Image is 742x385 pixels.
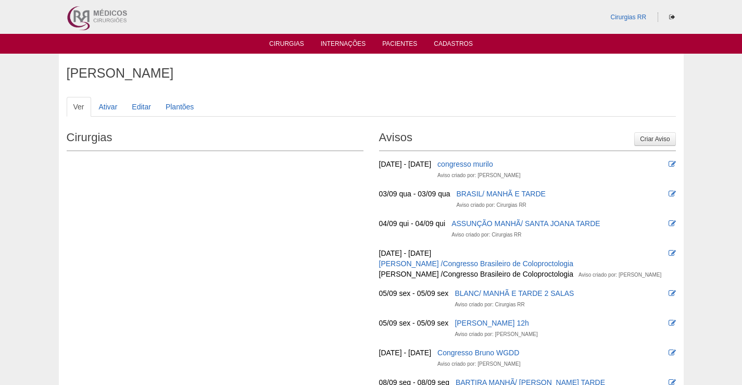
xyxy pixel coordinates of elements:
a: congresso murilo [437,160,493,168]
a: Plantões [159,97,200,117]
i: Editar [669,349,676,356]
i: Sair [669,14,675,20]
i: Editar [669,160,676,168]
i: Editar [669,190,676,197]
a: Congresso Bruno WGDD [437,349,519,357]
a: Cirurgias RR [610,14,646,21]
div: 04/09 qui - 04/09 qui [379,218,446,229]
div: Aviso criado por: [PERSON_NAME] [455,329,537,340]
div: Aviso criado por: [PERSON_NAME] [578,270,661,280]
a: Ativar [92,97,124,117]
h1: [PERSON_NAME] [67,67,676,80]
a: BRASIL/ MANHÃ E TARDE [457,190,546,198]
i: Editar [669,319,676,327]
div: 05/09 sex - 05/09 sex [379,288,449,299]
a: Editar [125,97,158,117]
i: Editar [669,250,676,257]
h2: Avisos [379,127,676,151]
a: BLANC/ MANHÃ E TARDE 2 SALAS [455,289,574,297]
a: Ver [67,97,91,117]
a: Cirurgias [269,40,304,51]
i: Editar [669,290,676,297]
a: Internações [321,40,366,51]
i: Editar [669,220,676,227]
div: [DATE] - [DATE] [379,248,432,258]
a: Pacientes [382,40,417,51]
div: 03/09 qua - 03/09 qua [379,189,450,199]
div: Aviso criado por: [PERSON_NAME] [437,170,520,181]
h2: Cirurgias [67,127,363,151]
div: Aviso criado por: Cirurgias RR [457,200,526,210]
a: Cadastros [434,40,473,51]
div: Aviso criado por: Cirurgias RR [451,230,521,240]
a: ASSUNÇÃO MANHÃ/ SANTA JOANA TARDE [451,219,600,228]
a: Criar Aviso [634,132,675,146]
div: Aviso criado por: Cirurgias RR [455,300,524,310]
a: [PERSON_NAME] /Congresso Brasileiro de Coloproctologia [379,259,574,268]
div: [DATE] - [DATE] [379,159,432,169]
div: Aviso criado por: [PERSON_NAME] [437,359,520,369]
div: [DATE] - [DATE] [379,347,432,358]
div: [PERSON_NAME] /Congresso Brasileiro de Coloproctologia [379,269,574,279]
div: 05/09 sex - 05/09 sex [379,318,449,328]
a: [PERSON_NAME] 12h [455,319,529,327]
